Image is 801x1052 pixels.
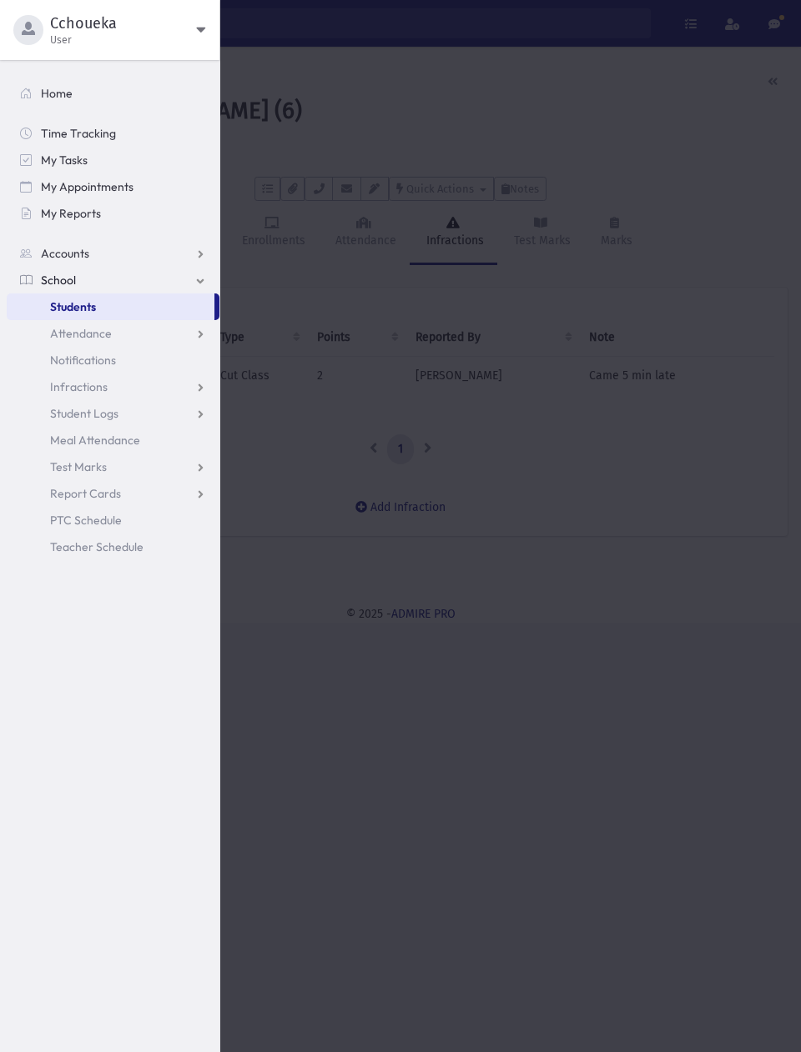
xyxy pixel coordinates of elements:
[50,379,108,394] span: Infractions
[50,353,116,368] span: Notifications
[50,513,122,528] span: PTC Schedule
[7,427,219,453] a: Meal Attendance
[7,240,219,267] a: Accounts
[41,153,88,168] span: My Tasks
[7,293,214,320] a: Students
[41,126,116,141] span: Time Tracking
[7,120,219,147] a: Time Tracking
[7,320,219,347] a: Attendance
[7,200,219,227] a: My Reports
[50,13,196,33] span: Cchoueka
[50,486,121,501] span: Report Cards
[41,206,101,221] span: My Reports
[50,406,118,421] span: Student Logs
[41,86,73,101] span: Home
[7,147,219,173] a: My Tasks
[7,507,219,534] a: PTC Schedule
[7,480,219,507] a: Report Cards
[41,246,89,261] span: Accounts
[7,267,219,293] a: School
[7,173,219,200] a: My Appointments
[50,539,144,554] span: Teacher Schedule
[41,179,133,194] span: My Appointments
[7,80,219,107] a: Home
[50,299,96,314] span: Students
[50,459,107,474] span: Test Marks
[7,373,219,400] a: Infractions
[50,433,140,448] span: Meal Attendance
[7,534,219,560] a: Teacher Schedule
[50,326,112,341] span: Attendance
[7,347,219,373] a: Notifications
[7,400,219,427] a: Student Logs
[41,273,76,288] span: School
[50,33,196,47] span: User
[7,453,219,480] a: Test Marks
